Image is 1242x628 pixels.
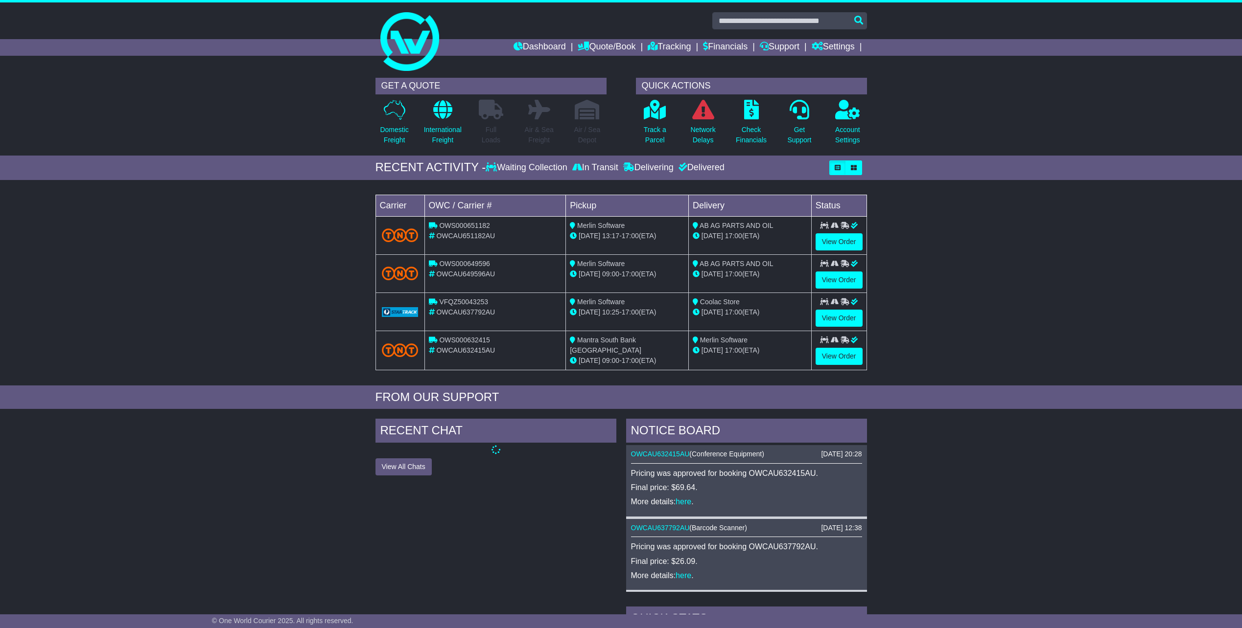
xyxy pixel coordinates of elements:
[570,356,684,366] div: - (ETA)
[212,617,353,625] span: © One World Courier 2025. All rights reserved.
[690,99,716,151] a: NetworkDelays
[570,307,684,317] div: - (ETA)
[382,267,419,280] img: TNT_Domestic.png
[566,195,689,216] td: Pickup
[693,231,807,241] div: (ETA)
[631,542,862,551] p: Pricing was approved for booking OWCAU637792AU.
[835,125,860,145] p: Account Settings
[811,195,867,216] td: Status
[579,357,600,364] span: [DATE]
[725,232,742,240] span: 17:00
[375,160,486,175] div: RECENT ACTIVITY -
[436,270,495,278] span: OWCAU649596AU
[382,343,419,357] img: TNT_Domestic.png
[725,308,742,316] span: 17:00
[439,336,490,344] span: OWS000632415
[644,125,666,145] p: Track a Parcel
[423,99,462,151] a: InternationalFreight
[676,497,691,506] a: here
[436,308,495,316] span: OWCAU637792AU
[375,78,607,94] div: GET A QUOTE
[486,162,569,173] div: Waiting Collection
[622,232,639,240] span: 17:00
[375,419,616,445] div: RECENT CHAT
[439,298,488,306] span: VFQZ50043253
[702,308,723,316] span: [DATE]
[621,162,676,173] div: Delivering
[436,232,495,240] span: OWCAU651182AU
[787,99,812,151] a: GetSupport
[702,346,723,354] span: [DATE]
[424,125,462,145] p: International Freight
[631,557,862,566] p: Final price: $26.09.
[375,195,424,216] td: Carrier
[693,307,807,317] div: (ETA)
[602,270,619,278] span: 09:00
[424,195,566,216] td: OWC / Carrier #
[375,458,432,475] button: View All Chats
[812,39,855,56] a: Settings
[636,78,867,94] div: QUICK ACTIONS
[816,310,863,327] a: View Order
[676,571,691,580] a: here
[579,308,600,316] span: [DATE]
[439,260,490,268] span: OWS000649596
[439,222,490,229] span: OWS000651182
[631,571,862,580] p: More details: .
[577,222,625,229] span: Merlin Software
[570,269,684,279] div: - (ETA)
[574,125,601,145] p: Air / Sea Depot
[816,233,863,250] a: View Order
[380,125,408,145] p: Domestic Freight
[570,336,641,354] span: Mantra South Bank [GEOGRAPHIC_DATA]
[577,298,625,306] span: Merlin Software
[631,524,690,532] a: OWCAU637792AU
[700,336,748,344] span: Merlin Software
[514,39,566,56] a: Dashboard
[622,270,639,278] span: 17:00
[626,419,867,445] div: NOTICE BOARD
[479,125,503,145] p: Full Loads
[700,222,773,229] span: AB AG PARTS AND OIL
[688,195,811,216] td: Delivery
[735,99,767,151] a: CheckFinancials
[676,162,725,173] div: Delivered
[602,308,619,316] span: 10:25
[700,260,773,268] span: AB AG PARTS AND OIL
[375,390,867,404] div: FROM OUR SUPPORT
[725,270,742,278] span: 17:00
[631,497,862,506] p: More details: .
[602,232,619,240] span: 13:17
[643,99,667,151] a: Track aParcel
[379,99,409,151] a: DomesticFreight
[702,270,723,278] span: [DATE]
[648,39,691,56] a: Tracking
[821,450,862,458] div: [DATE] 20:28
[821,524,862,532] div: [DATE] 12:38
[382,228,419,242] img: TNT_Domestic.png
[816,348,863,365] a: View Order
[631,450,690,458] a: OWCAU632415AU
[835,99,861,151] a: AccountSettings
[631,483,862,492] p: Final price: $69.64.
[579,232,600,240] span: [DATE]
[382,307,419,317] img: GetCarrierServiceLogo
[692,524,745,532] span: Barcode Scanner
[760,39,799,56] a: Support
[631,469,862,478] p: Pricing was approved for booking OWCAU632415AU.
[700,298,740,306] span: Coolac Store
[579,270,600,278] span: [DATE]
[736,125,767,145] p: Check Financials
[816,271,863,289] a: View Order
[436,346,495,354] span: OWCAU632415AU
[692,450,762,458] span: Conference Equipment
[578,39,635,56] a: Quote/Book
[703,39,748,56] a: Financials
[570,162,621,173] div: In Transit
[725,346,742,354] span: 17:00
[693,345,807,356] div: (ETA)
[622,308,639,316] span: 17:00
[525,125,554,145] p: Air & Sea Freight
[577,260,625,268] span: Merlin Software
[622,357,639,364] span: 17:00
